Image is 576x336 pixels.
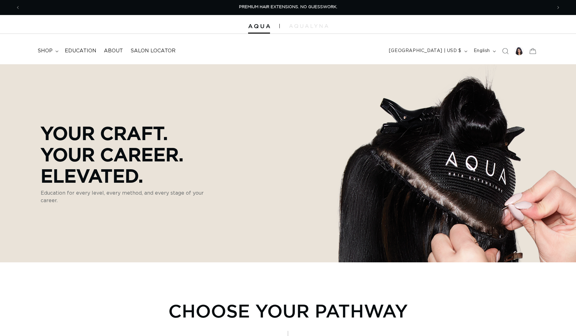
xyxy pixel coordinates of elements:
[38,48,53,54] span: shop
[551,2,565,13] button: Next announcement
[130,48,176,54] span: Salon Locator
[239,5,337,9] span: PREMIUM HAIR EXTENSIONS. NO GUESSWORK.
[385,45,470,57] button: [GEOGRAPHIC_DATA] | USD $
[474,48,490,54] span: English
[11,2,25,13] button: Previous announcement
[104,48,123,54] span: About
[127,44,179,58] a: Salon Locator
[168,300,408,321] p: Choose Your Pathway
[248,24,270,29] img: Aqua Hair Extensions
[41,122,219,186] p: Your Craft. Your Career. Elevated.
[470,45,498,57] button: English
[289,24,328,28] img: aqualyna.com
[389,48,461,54] span: [GEOGRAPHIC_DATA] | USD $
[100,44,127,58] a: About
[65,48,96,54] span: Education
[41,189,219,204] p: Education for every level, every method, and every stage of your career.
[34,44,61,58] summary: shop
[498,44,512,58] summary: Search
[61,44,100,58] a: Education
